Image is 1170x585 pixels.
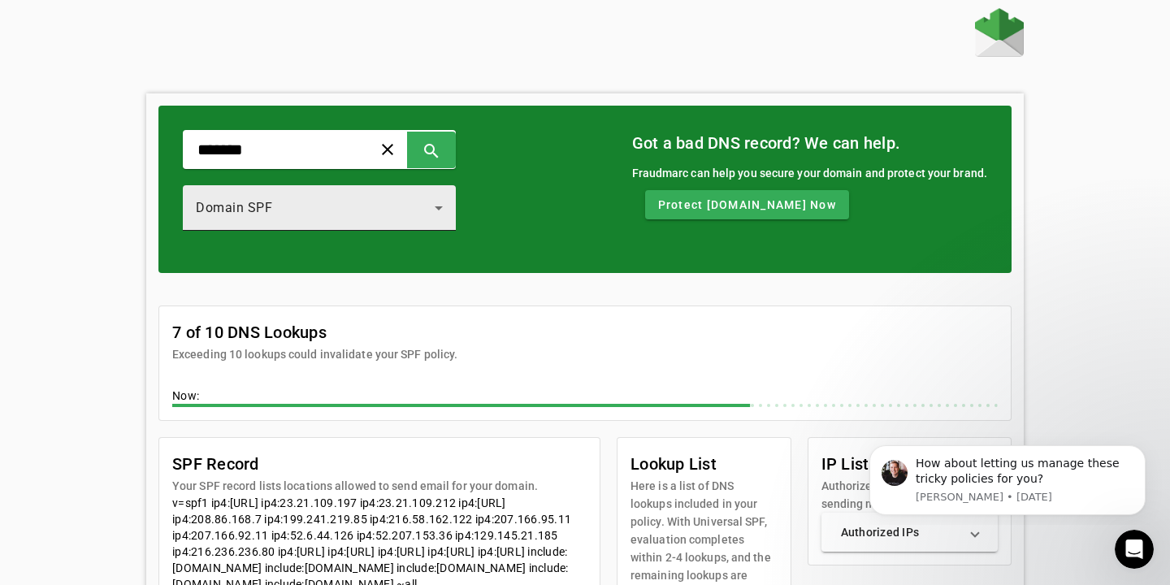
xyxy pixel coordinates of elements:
mat-card-title: Got a bad DNS record? We can help. [632,130,988,156]
iframe: Intercom live chat [1115,530,1154,569]
mat-card-title: IP List [821,451,999,477]
iframe: Intercom notifications message [845,431,1170,525]
mat-card-title: 7 of 10 DNS Lookups [172,319,457,345]
span: Domain SPF [196,200,272,215]
mat-expansion-panel-header: Authorized IPs [821,513,999,552]
a: Home [975,8,1024,61]
span: Protect [DOMAIN_NAME] Now [658,197,836,213]
img: Fraudmarc Logo [975,8,1024,57]
mat-card-subtitle: Authorized IP addresses for sending mail from this domain: [821,477,999,513]
mat-panel-title: Authorized IPs [841,524,960,540]
mat-card-title: Lookup List [630,451,778,477]
mat-card-subtitle: Exceeding 10 lookups could invalidate your SPF policy. [172,345,457,363]
button: Protect [DOMAIN_NAME] Now [645,190,849,219]
mat-card-subtitle: Your SPF record lists locations allowed to send email for your domain. [172,477,538,495]
div: Now: [172,388,998,407]
div: Fraudmarc can help you secure your domain and protect your brand. [632,164,988,182]
mat-card-title: SPF Record [172,451,538,477]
